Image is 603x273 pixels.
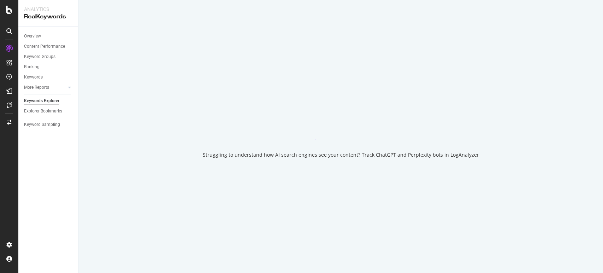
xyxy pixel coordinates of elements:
[24,53,55,60] div: Keyword Groups
[24,121,73,128] a: Keyword Sampling
[24,33,41,40] div: Overview
[24,97,73,105] a: Keywords Explorer
[24,6,72,13] div: Analytics
[24,74,43,81] div: Keywords
[24,74,73,81] a: Keywords
[315,115,366,140] div: animation
[24,53,73,60] a: Keyword Groups
[24,43,73,50] a: Content Performance
[24,13,72,21] div: RealKeywords
[24,108,62,115] div: Explorer Bookmarks
[203,151,479,158] div: Struggling to understand how AI search engines see your content? Track ChatGPT and Perplexity bot...
[24,108,73,115] a: Explorer Bookmarks
[24,84,49,91] div: More Reports
[24,121,60,128] div: Keyword Sampling
[24,63,40,71] div: Ranking
[24,43,65,50] div: Content Performance
[24,84,66,91] a: More Reports
[24,63,73,71] a: Ranking
[24,33,73,40] a: Overview
[24,97,59,105] div: Keywords Explorer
